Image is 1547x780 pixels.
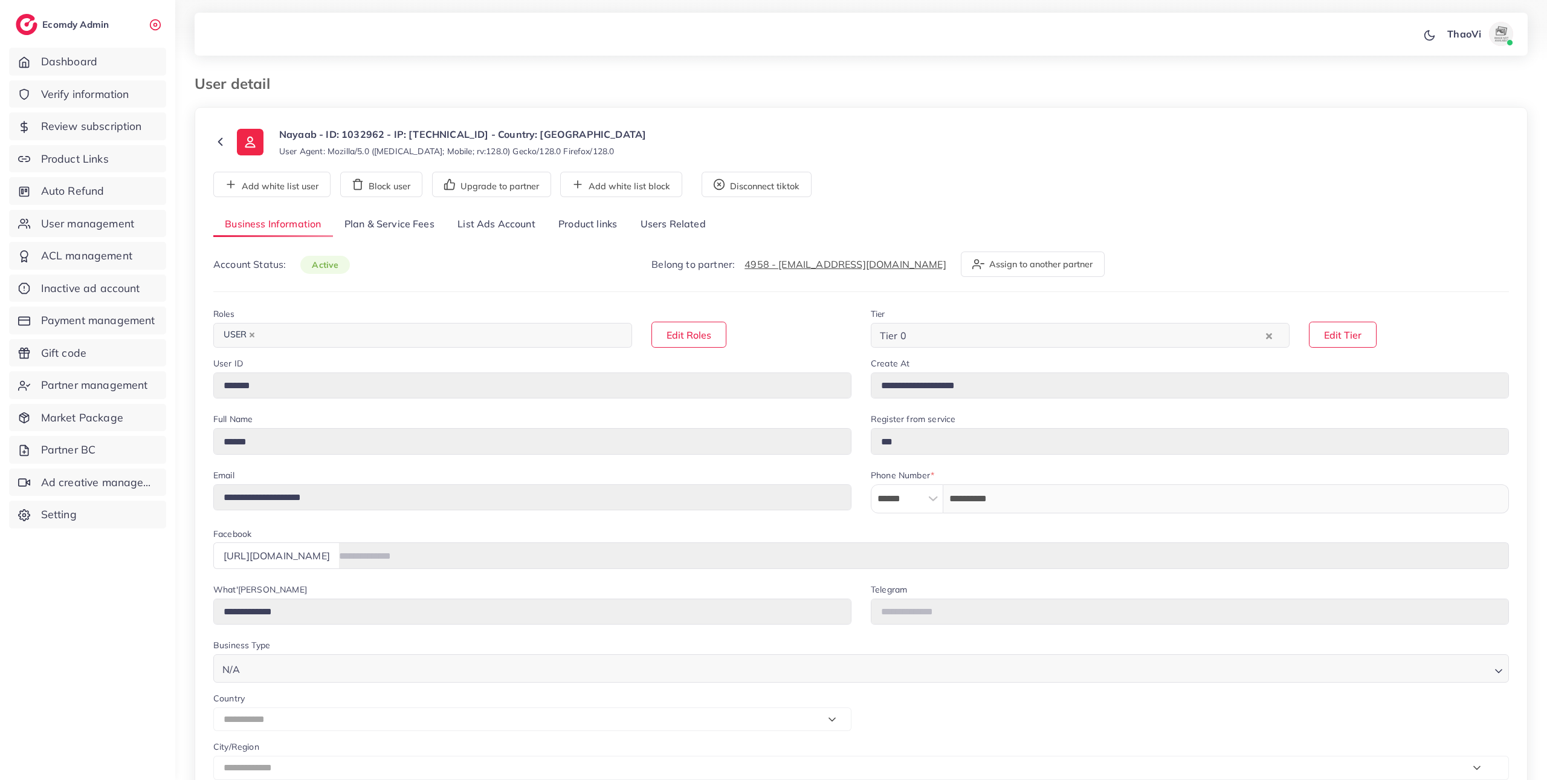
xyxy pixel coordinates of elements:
[42,19,112,30] h2: Ecomdy Admin
[213,357,243,369] label: User ID
[41,183,105,199] span: Auto Refund
[213,654,1509,683] div: Search for option
[213,528,251,540] label: Facebook
[213,692,245,704] label: Country
[213,212,333,238] a: Business Information
[213,469,234,481] label: Email
[41,507,77,522] span: Setting
[9,145,166,173] a: Product Links
[651,257,946,271] p: Belong to partner:
[213,413,253,425] label: Full Name
[628,212,717,238] a: Users Related
[9,371,166,399] a: Partner management
[432,172,551,197] button: Upgrade to partner
[9,404,166,432] a: Market Package
[9,48,166,76] a: Dashboard
[1447,27,1481,41] p: ThaoVi
[300,256,350,274] span: active
[41,410,123,426] span: Market Package
[213,308,234,320] label: Roles
[1489,22,1513,46] img: avatar
[41,54,97,70] span: Dashboard
[9,242,166,270] a: ACL management
[213,639,270,651] label: Business Type
[279,145,614,157] small: User Agent: Mozilla/5.0 ([MEDICAL_DATA]; Mobile; rv:128.0) Gecko/128.0 Firefox/128.0
[547,212,628,238] a: Product links
[9,307,166,334] a: Payment management
[41,475,157,490] span: Ad creative management
[244,658,1490,678] input: Search for option
[340,172,422,197] button: Block user
[9,112,166,140] a: Review subscription
[41,86,129,102] span: Verify information
[218,327,260,343] span: USER
[333,212,446,238] a: Plan & Service Fees
[41,281,140,296] span: Inactive ad account
[41,151,109,167] span: Product Links
[871,583,907,596] label: Telegram
[871,469,934,481] label: Phone Number
[1266,328,1272,342] button: Clear Selected
[213,172,331,197] button: Add white list user
[560,172,682,197] button: Add white list block
[744,258,946,270] a: 4958 - [EMAIL_ADDRESS][DOMAIN_NAME]
[1441,22,1518,46] a: ThaoViavatar
[9,275,166,302] a: Inactive ad account
[41,119,142,134] span: Review subscription
[249,332,255,338] button: Deselect USER
[9,210,166,238] a: User management
[910,326,1263,345] input: Search for option
[213,542,340,568] div: [URL][DOMAIN_NAME]
[9,339,166,367] a: Gift code
[213,257,350,272] p: Account Status:
[1309,322,1377,348] button: Edit Tier
[237,129,263,155] img: ic-user-info.36bf1079.svg
[213,741,259,753] label: City/Region
[871,323,1290,348] div: Search for option
[9,436,166,464] a: Partner BC
[279,127,646,141] p: Nayaab - ID: 1032962 - IP: [TECHNICAL_ID] - Country: [GEOGRAPHIC_DATA]
[262,326,616,345] input: Search for option
[871,413,955,425] label: Register from service
[41,442,96,458] span: Partner BC
[41,248,132,264] span: ACL management
[9,469,166,496] a: Ad creative management
[195,75,280,93] h3: User detail
[961,252,1105,277] button: Assign to another partner
[41,216,134,232] span: User management
[41,313,155,328] span: Payment management
[9,177,166,205] a: Auto Refund
[871,308,885,320] label: Tier
[220,661,242,678] span: N/A
[651,322,726,348] button: Edit Roles
[877,327,909,345] span: Tier 0
[702,172,812,197] button: Disconnect tiktok
[213,583,307,596] label: What'[PERSON_NAME]
[41,345,86,361] span: Gift code
[16,14,37,35] img: logo
[9,501,166,528] a: Setting
[9,80,166,108] a: Verify information
[446,212,547,238] a: List Ads Account
[871,357,909,369] label: Create At
[41,377,148,393] span: Partner management
[213,323,632,348] div: Search for option
[16,14,112,35] a: logoEcomdy Admin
